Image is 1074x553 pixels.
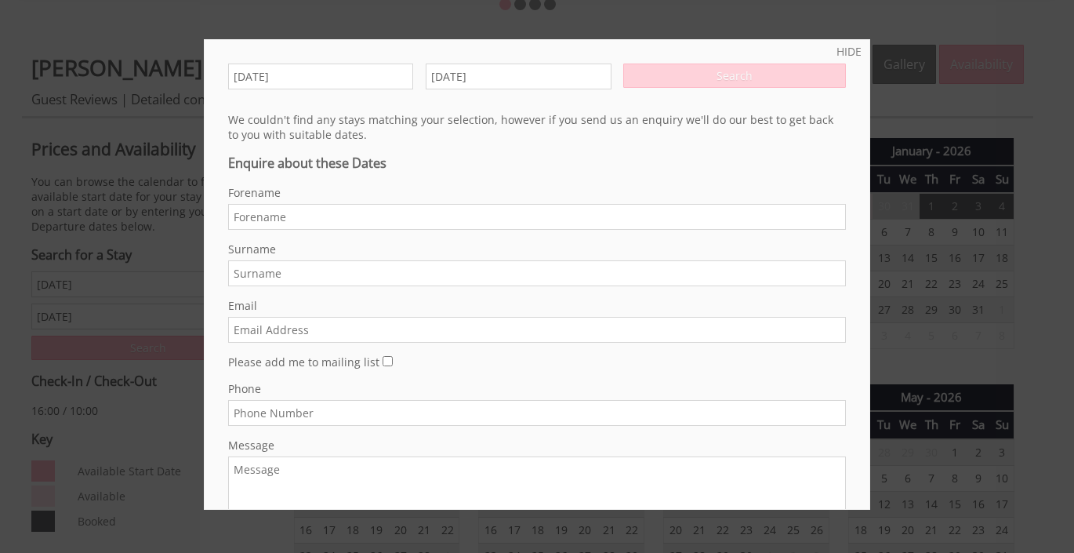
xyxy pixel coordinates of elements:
[228,242,846,256] label: Surname
[228,185,846,200] label: Forename
[228,298,846,313] label: Email
[228,112,846,142] p: We couldn't find any stays matching your selection, however if you send us an enquiry we'll do ou...
[228,400,846,426] input: Phone Number
[228,355,379,369] label: Please add me to mailing list
[228,260,846,286] input: Surname
[623,64,846,88] input: Search
[228,317,846,343] input: Email Address
[228,155,846,172] h3: Enquire about these Dates
[228,438,846,453] label: Message
[228,204,846,230] input: Forename
[228,381,846,396] label: Phone
[836,44,862,59] a: HIDE
[426,64,611,89] input: Departure Date (Optional)
[228,64,413,89] input: Arrival Date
